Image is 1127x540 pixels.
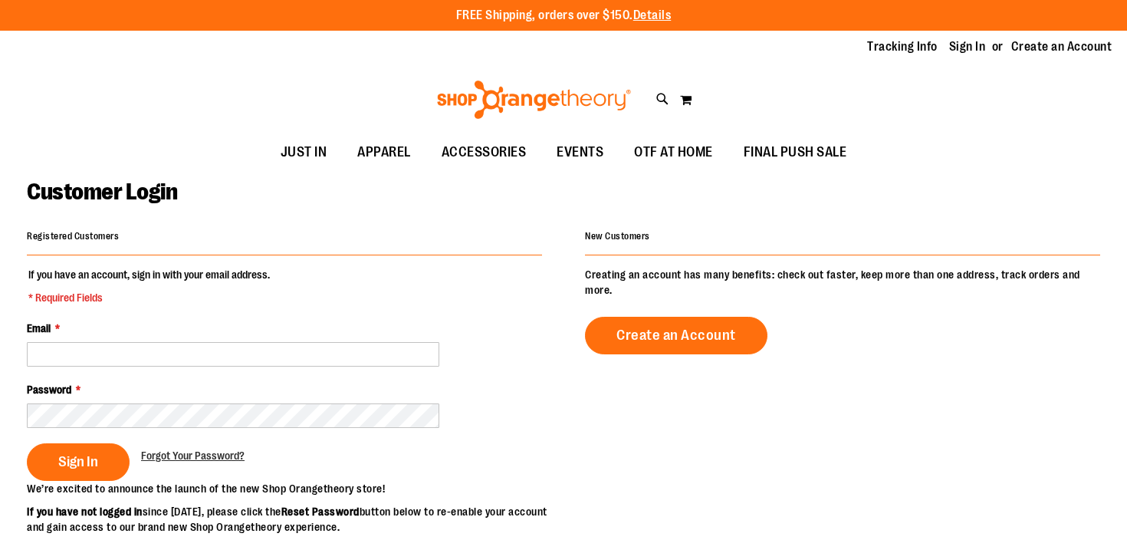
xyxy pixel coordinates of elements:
a: Sign In [949,38,986,55]
span: Create an Account [616,327,736,344]
span: APPAREL [357,135,411,170]
span: OTF AT HOME [634,135,713,170]
a: EVENTS [541,135,619,170]
a: OTF AT HOME [619,135,728,170]
a: FINAL PUSH SALE [728,135,863,170]
strong: Registered Customers [27,231,119,242]
p: FREE Shipping, orders over $150. [456,7,672,25]
span: ACCESSORIES [442,135,527,170]
span: Sign In [58,453,98,470]
a: Create an Account [585,317,767,354]
legend: If you have an account, sign in with your email address. [27,267,271,305]
span: Forgot Your Password? [141,449,245,462]
a: Tracking Info [867,38,938,55]
span: Password [27,384,71,396]
p: since [DATE], please click the button below to re-enable your account and gain access to our bran... [27,504,563,535]
span: JUST IN [281,135,327,170]
span: Customer Login [27,179,177,205]
a: JUST IN [265,135,343,170]
a: Forgot Your Password? [141,448,245,463]
span: EVENTS [557,135,603,170]
strong: New Customers [585,231,650,242]
a: ACCESSORIES [426,135,542,170]
span: * Required Fields [28,290,270,305]
span: FINAL PUSH SALE [744,135,847,170]
img: Shop Orangetheory [435,81,633,119]
a: Details [633,8,672,22]
strong: Reset Password [281,505,360,518]
a: Create an Account [1011,38,1112,55]
strong: If you have not logged in [27,505,143,518]
a: APPAREL [342,135,426,170]
p: We’re excited to announce the launch of the new Shop Orangetheory store! [27,481,563,496]
button: Sign In [27,443,130,481]
span: Email [27,322,51,334]
p: Creating an account has many benefits: check out faster, keep more than one address, track orders... [585,267,1100,298]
